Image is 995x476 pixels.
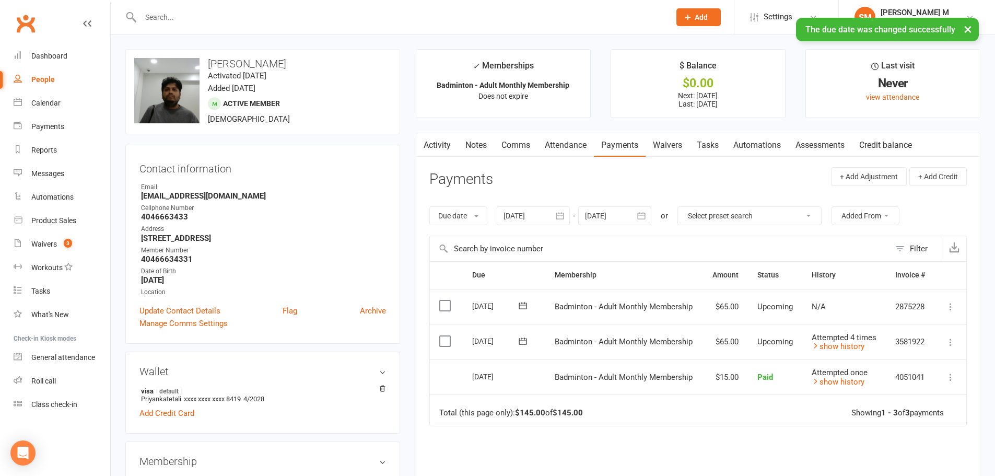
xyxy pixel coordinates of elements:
div: Calendar [31,99,61,107]
a: Payments [14,115,110,138]
a: Assessments [788,133,852,157]
span: 3 [64,239,72,248]
a: Manage Comms Settings [139,317,228,330]
td: 4051041 [886,359,934,395]
td: 3581922 [886,324,934,359]
a: Archive [360,305,386,317]
input: Search by invoice number [430,236,890,261]
a: Credit balance [852,133,919,157]
a: Automations [726,133,788,157]
div: People [31,75,55,84]
span: Paid [757,373,773,382]
div: Waivers [31,240,57,248]
div: SM [854,7,875,28]
h3: Wallet [139,366,386,377]
h3: Contact information [139,159,386,175]
span: xxxx xxxx xxxx 8419 [184,395,241,403]
div: Product Sales [31,216,76,225]
span: Badminton - Adult Monthly Membership [555,337,693,346]
strong: Badminton - Adult Monthly Membership [437,81,569,89]
strong: [DATE] [141,275,386,285]
a: Clubworx [13,10,39,37]
span: Active member [223,99,280,108]
div: Total (this page only): of [439,409,583,417]
a: Tasks [689,133,726,157]
div: Email [141,182,386,192]
div: Last visit [871,59,915,78]
div: What's New [31,310,69,319]
div: [PERSON_NAME] M [881,8,951,17]
span: default [156,387,182,395]
time: Activated [DATE] [208,71,266,80]
a: General attendance kiosk mode [14,346,110,369]
strong: 1 - 3 [881,408,898,417]
a: Update Contact Details [139,305,220,317]
button: Add [676,8,721,26]
th: Amount [703,262,747,288]
a: Workouts [14,256,110,280]
td: $15.00 [703,359,747,395]
div: Class check-in [31,400,77,409]
div: Messages [31,169,64,178]
th: Invoice # [886,262,934,288]
div: Memberships [473,59,534,78]
a: Automations [14,185,110,209]
div: Never [815,78,970,89]
button: Added From [831,206,899,225]
img: image1748907682.png [134,58,200,123]
div: Member Number [141,246,386,256]
div: Automations [31,193,74,201]
div: Filter [910,242,928,255]
span: Upcoming [757,337,793,346]
h3: Payments [429,171,493,188]
li: Priyankatetali [139,385,386,404]
div: [DATE] [472,298,520,314]
div: Payments [31,122,64,131]
a: Messages [14,162,110,185]
div: Open Intercom Messenger [10,440,36,466]
a: Attendance [537,133,594,157]
div: [DATE] [472,368,520,385]
div: Location [141,287,386,297]
button: + Add Credit [909,167,967,186]
div: Address [141,224,386,234]
div: [DATE] [472,333,520,349]
a: People [14,68,110,91]
span: Add [695,13,708,21]
span: Badminton - Adult Monthly Membership [555,302,693,311]
input: Search... [137,10,663,25]
a: Class kiosk mode [14,393,110,416]
a: Comms [494,133,537,157]
span: Attempted once [812,368,868,377]
strong: [EMAIL_ADDRESS][DOMAIN_NAME] [141,191,386,201]
button: Due date [429,206,487,225]
a: Waivers [646,133,689,157]
strong: 4046663433 [141,212,386,222]
a: Roll call [14,369,110,393]
td: $65.00 [703,324,747,359]
div: Cellphone Number [141,203,386,213]
div: Date of Birth [141,266,386,276]
h3: [PERSON_NAME] [134,58,391,69]
span: 4/2028 [243,395,264,403]
div: Dashboard [31,52,67,60]
div: Showing of payments [851,409,944,417]
span: Upcoming [757,302,793,311]
th: Due [463,262,546,288]
a: view attendance [866,93,919,101]
a: Activity [416,133,458,157]
span: Settings [764,5,792,29]
a: Reports [14,138,110,162]
td: 2875228 [886,289,934,324]
a: Tasks [14,280,110,303]
a: show history [812,342,864,351]
h3: Membership [139,456,386,467]
button: × [958,18,977,40]
div: $0.00 [621,78,776,89]
span: Attempted 4 times [812,333,876,342]
div: $ Balance [680,59,717,78]
strong: [STREET_ADDRESS] [141,234,386,243]
td: $65.00 [703,289,747,324]
a: Waivers 3 [14,233,110,256]
a: Notes [458,133,494,157]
